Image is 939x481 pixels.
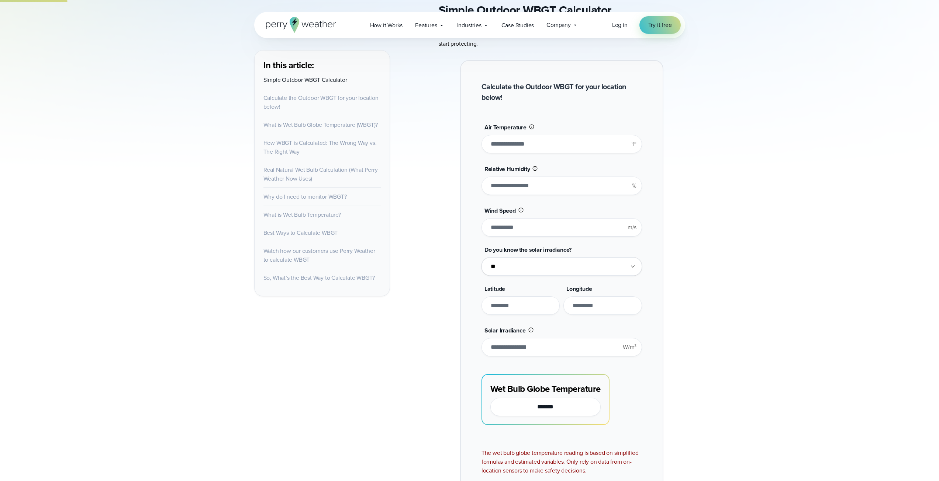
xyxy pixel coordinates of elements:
[263,121,378,129] a: What is Wet Bulb Globe Temperature (WBGT)?
[263,273,375,282] a: So, What’s the Best Way to Calculate WBGT?
[612,21,628,29] span: Log in
[263,229,338,237] a: Best Ways to Calculate WBGT
[481,449,642,475] div: The wet bulb globe temperature reading is based on simplified formulas and estimated variables. O...
[501,21,534,30] span: Case Studies
[546,21,571,29] span: Company
[612,21,628,29] a: Log in
[566,285,592,293] span: Longitude
[484,285,505,293] span: Latitude
[370,21,403,30] span: How it Works
[263,210,341,219] a: What is Wet Bulb Temperature?
[263,76,347,84] a: Simple Outdoor WBGT Calculator
[484,165,530,173] span: Relative Humidity
[484,123,527,132] span: Air Temperature
[263,192,347,201] a: Why do I need to monitor WBGT?
[263,59,381,71] h3: In this article:
[439,3,685,17] h2: Simple Outdoor WBGT Calculator
[415,21,437,30] span: Features
[484,326,526,335] span: Solar Irradiance
[263,139,377,156] a: How WBGT is Calculated: The Wrong Way vs. The Right Way
[263,247,375,264] a: Watch how our customers use Perry Weather to calculate WBGT
[648,21,672,29] span: Try it free
[439,22,679,39] strong: Perry Weather’s on-site WBGT monitoring system
[364,18,409,33] a: How it Works
[263,165,378,183] a: Real Natural Wet Bulb Calculation (What Perry Weather Now Uses)
[263,94,379,111] a: Calculate the Outdoor WBGT for your location below!
[481,81,642,103] h2: Calculate the Outdoor WBGT for your location below!
[495,18,541,33] a: Case Studies
[639,16,681,34] a: Try it free
[457,21,481,30] span: Industries
[484,206,516,215] span: Wind Speed
[484,245,572,254] span: Do you know the solar irradiance?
